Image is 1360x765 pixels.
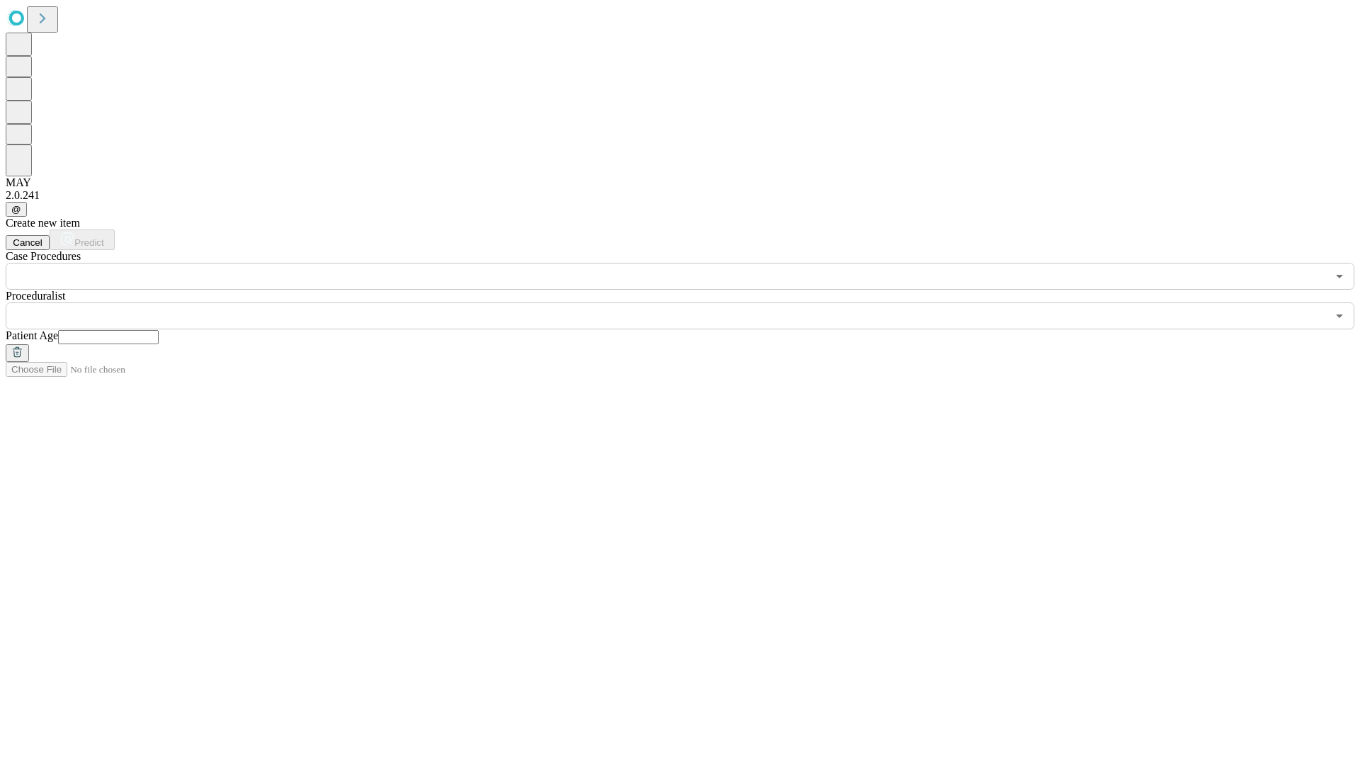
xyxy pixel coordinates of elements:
[6,329,58,341] span: Patient Age
[74,237,103,248] span: Predict
[6,290,65,302] span: Proceduralist
[1330,306,1349,326] button: Open
[6,189,1354,202] div: 2.0.241
[50,229,115,250] button: Predict
[1330,266,1349,286] button: Open
[6,235,50,250] button: Cancel
[6,217,80,229] span: Create new item
[6,250,81,262] span: Scheduled Procedure
[11,204,21,215] span: @
[6,202,27,217] button: @
[6,176,1354,189] div: MAY
[13,237,42,248] span: Cancel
